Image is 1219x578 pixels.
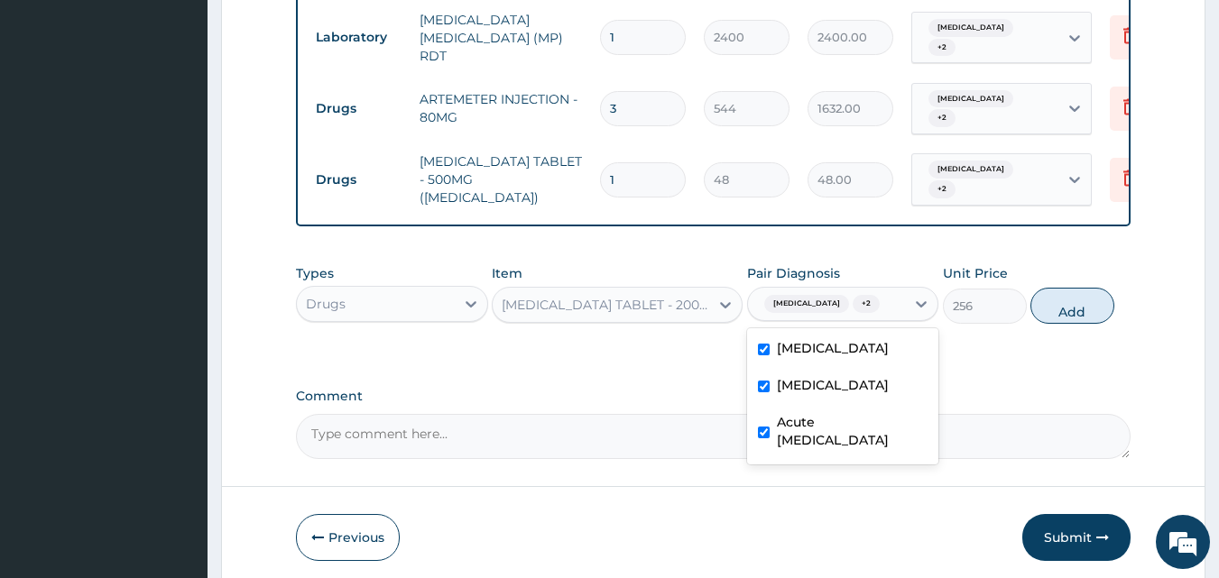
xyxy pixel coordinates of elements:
[1030,288,1114,324] button: Add
[928,90,1013,108] span: [MEDICAL_DATA]
[296,389,1131,404] label: Comment
[411,81,591,135] td: ARTEMETER INJECTION - 80MG
[943,264,1008,282] label: Unit Price
[777,339,889,357] label: [MEDICAL_DATA]
[306,295,346,313] div: Drugs
[928,39,956,57] span: + 2
[777,413,928,449] label: Acute [MEDICAL_DATA]
[777,376,889,394] label: [MEDICAL_DATA]
[296,266,334,281] label: Types
[411,143,591,216] td: [MEDICAL_DATA] TABLET - 500MG ([MEDICAL_DATA])
[928,180,956,198] span: + 2
[307,163,411,197] td: Drugs
[747,264,840,282] label: Pair Diagnosis
[853,295,880,313] span: + 2
[411,2,591,74] td: [MEDICAL_DATA] [MEDICAL_DATA] (MP) RDT
[105,174,249,356] span: We're online!
[307,92,411,125] td: Drugs
[94,101,303,124] div: Chat with us now
[1022,514,1131,561] button: Submit
[502,296,711,314] div: [MEDICAL_DATA] TABLET - 200MG(OCEFIX)
[928,19,1013,37] span: [MEDICAL_DATA]
[764,295,849,313] span: [MEDICAL_DATA]
[928,109,956,127] span: + 2
[928,161,1013,179] span: [MEDICAL_DATA]
[492,264,522,282] label: Item
[307,21,411,54] td: Laboratory
[33,90,73,135] img: d_794563401_company_1708531726252_794563401
[9,386,344,449] textarea: Type your message and hit 'Enter'
[296,514,400,561] button: Previous
[296,9,339,52] div: Minimize live chat window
